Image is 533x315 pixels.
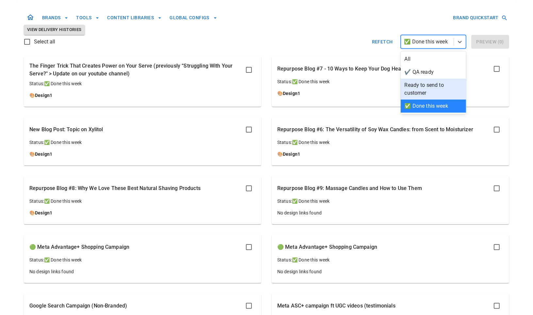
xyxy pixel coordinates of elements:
p: Status: ✅ Done this week [277,78,504,85]
p: Google Search Campaign (Non-Branded) [29,302,127,310]
p: Status: ✅ Done this week [29,139,256,146]
p: Status: ✅ Done this week [277,139,504,146]
div: All [401,53,466,66]
a: Design1 [35,93,52,98]
p: Repurpose Blog #8: Why We Love These Best Natural Shaving Products [29,184,201,192]
div: ✔️ QA ready [401,66,466,79]
p: Repurpose Blog #7 - 10 Ways to Keep Your Dog Healthy [277,65,410,73]
p: No design links found [29,268,256,275]
button: Refetch [369,35,396,49]
p: 🟢 Meta Advantage+ Shopping Campaign [277,243,377,251]
button: BRAND QUICKSTART [451,12,509,24]
a: Design1 [283,91,300,96]
a: Design1 [35,151,52,157]
p: 🟢 Meta Advantage+ Shopping Campaign [29,243,129,251]
div: ✅ Done this week [401,100,466,113]
button: CONTENT LIBRARIES [105,12,164,24]
span: Select all [34,38,56,46]
p: No design links found [277,210,504,216]
p: Status: ✅ Done this week [29,80,256,87]
p: 🎨 [277,151,504,157]
p: Status: ✅ Done this week [277,198,504,204]
p: 🎨 [29,210,256,216]
p: Repurpose Blog #6: The Versatility of Soy Wax Candles: from Scent to Moisturizer [277,126,473,134]
p: Status: ✅ Done this week [29,198,256,204]
p: Status: ✅ Done this week [29,257,256,263]
p: 🎨 [277,90,504,97]
p: Meta ASC+ campaign ft UGC videos (testimonials [277,302,396,310]
button: View Delivery Histories [24,25,85,35]
p: Status: ✅ Done this week [277,257,504,263]
p: 🎨 [29,151,256,157]
p: The Finger Trick That Creates Power on Your Serve (previously “Struggling With Your Serve?" > Upd... [29,62,242,78]
div: Ready to send to customer [401,79,466,100]
p: New Blog Post: Topic on Xylitol [29,126,103,134]
a: Design1 [35,210,52,215]
p: 🎨 [29,92,256,99]
p: No design links found [277,268,504,275]
a: Design1 [283,151,300,157]
button: TOOLS [73,12,102,24]
button: GLOBAL CONFIGS [167,12,220,24]
p: Repurpose Blog #9: Massage Candles and How to Use Them [277,184,422,192]
button: BRANDS [40,12,71,24]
